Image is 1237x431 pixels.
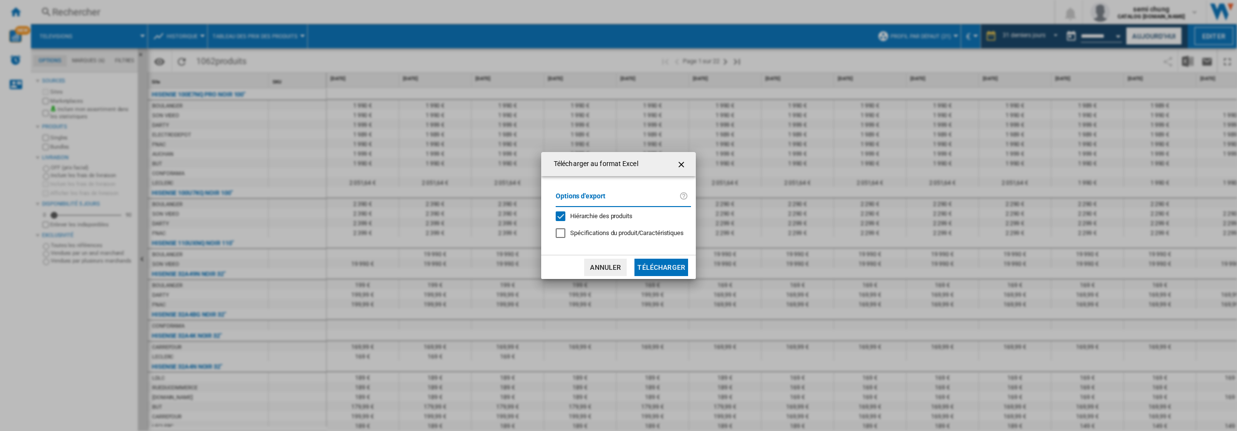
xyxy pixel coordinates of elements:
button: Annuler [584,259,627,276]
span: Hiérarchie des produits [570,212,633,220]
button: Télécharger [634,259,688,276]
span: Spécifications du produit/Caractéristiques [570,229,684,236]
md-checkbox: Hiérarchie des produits [556,212,683,221]
div: S'applique uniquement à la vision catégorie [570,229,684,237]
button: getI18NText('BUTTONS.CLOSE_DIALOG') [673,154,692,174]
h4: Télécharger au format Excel [549,159,638,169]
label: Options d'export [556,191,679,209]
ng-md-icon: getI18NText('BUTTONS.CLOSE_DIALOG') [676,159,688,170]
